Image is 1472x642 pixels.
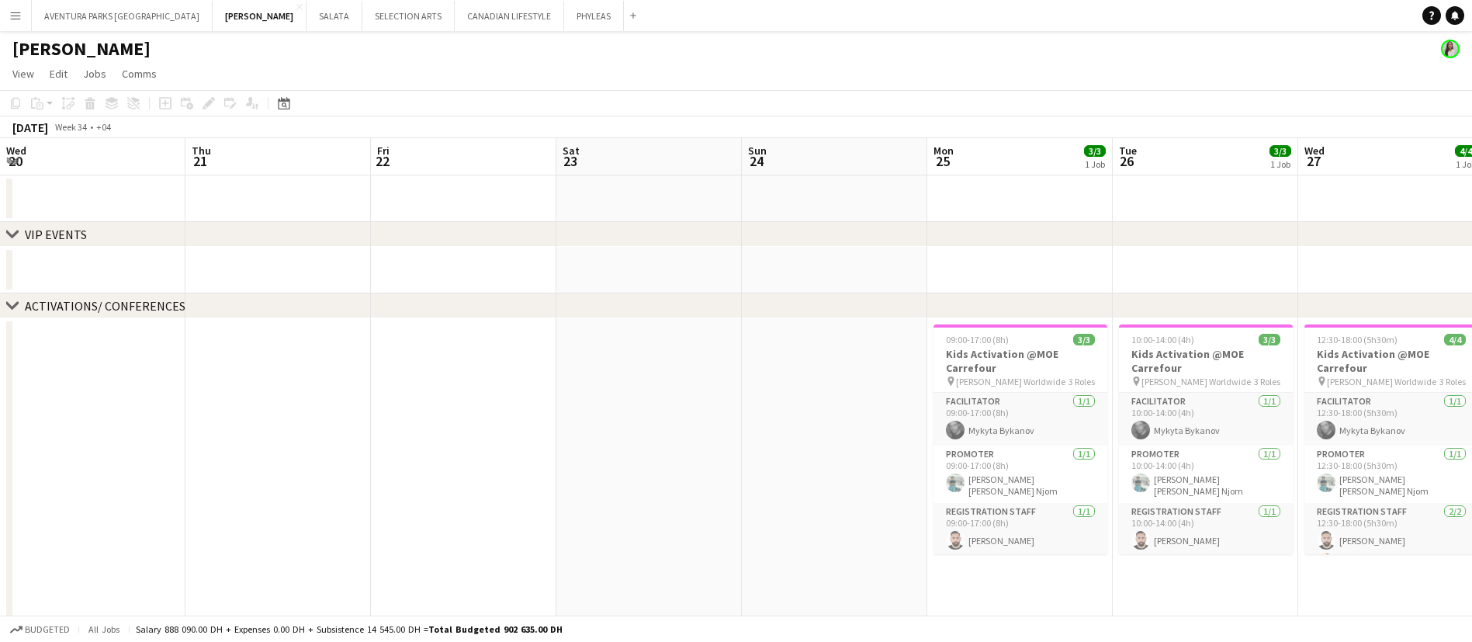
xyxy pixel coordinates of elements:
span: Total Budgeted 902 635.00 DH [428,623,563,635]
span: Edit [50,67,68,81]
app-card-role: Registration Staff1/109:00-17:00 (8h)[PERSON_NAME] [933,503,1107,556]
app-card-role: Promoter1/110:00-14:00 (4h)[PERSON_NAME] [PERSON_NAME] Njom [1119,446,1293,503]
div: [DATE] [12,120,48,135]
span: [PERSON_NAME] Worldwide [956,376,1065,387]
span: 22 [375,152,390,170]
span: All jobs [85,623,123,635]
span: 24 [746,152,767,170]
span: 21 [189,152,211,170]
span: 3/3 [1259,334,1280,345]
app-card-role: Promoter1/109:00-17:00 (8h)[PERSON_NAME] [PERSON_NAME] Njom [933,446,1107,503]
span: 26 [1117,152,1137,170]
span: Sat [563,144,580,158]
span: Wed [1304,144,1325,158]
span: Fri [377,144,390,158]
div: 1 Job [1270,158,1290,170]
span: 12:30-18:00 (5h30m) [1317,334,1398,345]
a: View [6,64,40,84]
span: Wed [6,144,26,158]
span: [PERSON_NAME] Worldwide [1327,376,1436,387]
app-job-card: 09:00-17:00 (8h)3/3Kids Activation @MOE Carrefour [PERSON_NAME] Worldwide3 RolesFacilitator1/109:... [933,324,1107,554]
span: 3 Roles [1439,376,1466,387]
app-card-role: Facilitator1/110:00-14:00 (4h)Mykyta Bykanov [1119,393,1293,446]
span: 4/4 [1444,334,1466,345]
span: 3 Roles [1068,376,1095,387]
span: 3/3 [1073,334,1095,345]
h3: Kids Activation @MOE Carrefour [1119,347,1293,375]
h3: Kids Activation @MOE Carrefour [933,347,1107,375]
span: Comms [122,67,157,81]
a: Jobs [77,64,113,84]
app-card-role: Facilitator1/109:00-17:00 (8h)Mykyta Bykanov [933,393,1107,446]
span: Tue [1119,144,1137,158]
a: Comms [116,64,163,84]
div: 1 Job [1085,158,1105,170]
button: AVENTURA PARKS [GEOGRAPHIC_DATA] [32,1,213,31]
span: Jobs [83,67,106,81]
span: Mon [933,144,954,158]
div: VIP EVENTS [25,227,87,242]
button: SALATA [307,1,362,31]
app-user-avatar: Ines de Puybaudet [1441,40,1460,58]
button: CANADIAN LIFESTYLE [455,1,564,31]
a: Edit [43,64,74,84]
div: +04 [96,121,111,133]
span: 3/3 [1269,145,1291,157]
button: Budgeted [8,621,72,638]
div: Salary 888 090.00 DH + Expenses 0.00 DH + Subsistence 14 545.00 DH = [136,623,563,635]
span: 3 Roles [1254,376,1280,387]
span: [PERSON_NAME] Worldwide [1141,376,1251,387]
span: Budgeted [25,624,70,635]
span: 27 [1302,152,1325,170]
app-job-card: 10:00-14:00 (4h)3/3Kids Activation @MOE Carrefour [PERSON_NAME] Worldwide3 RolesFacilitator1/110:... [1119,324,1293,554]
button: SELECTION ARTS [362,1,455,31]
span: View [12,67,34,81]
span: 25 [931,152,954,170]
div: ACTIVATIONS/ CONFERENCES [25,298,185,314]
span: Week 34 [51,121,90,133]
span: Thu [192,144,211,158]
span: 09:00-17:00 (8h) [946,334,1009,345]
app-card-role: Registration Staff1/110:00-14:00 (4h)[PERSON_NAME] [1119,503,1293,556]
button: [PERSON_NAME] [213,1,307,31]
span: Sun [748,144,767,158]
button: PHYLEAS [564,1,624,31]
span: 23 [560,152,580,170]
span: 10:00-14:00 (4h) [1131,334,1194,345]
span: 20 [4,152,26,170]
span: 3/3 [1084,145,1106,157]
h1: [PERSON_NAME] [12,37,151,61]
